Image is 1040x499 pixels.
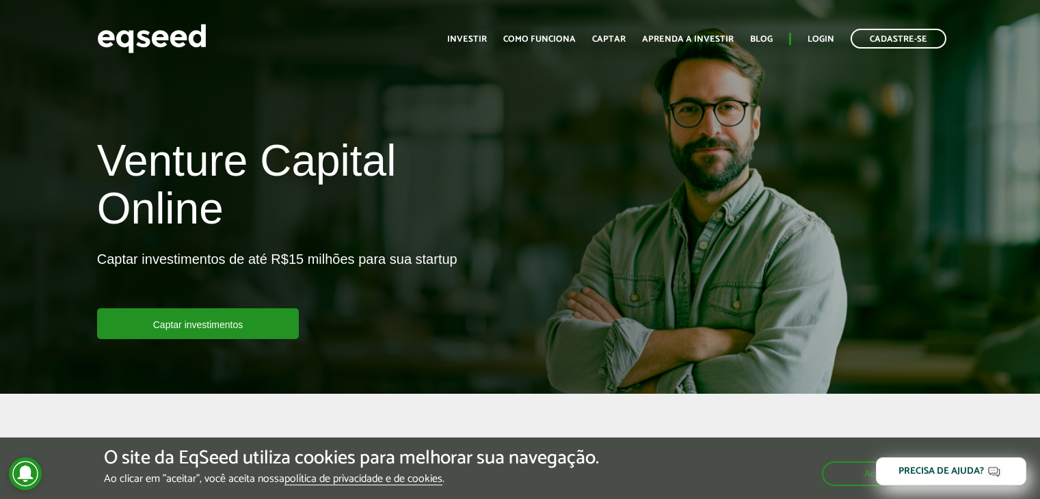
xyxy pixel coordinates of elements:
[750,35,773,44] a: Blog
[503,35,576,44] a: Como funciona
[642,35,734,44] a: Aprenda a investir
[97,251,457,308] p: Captar investimentos de até R$15 milhões para sua startup
[184,435,857,479] h2: Quer saber como seria sua rodada EqSeed?
[104,472,599,485] p: Ao clicar em "aceitar", você aceita nossa .
[808,35,834,44] a: Login
[592,35,626,44] a: Captar
[97,308,299,339] a: Captar investimentos
[104,448,599,469] h5: O site da EqSeed utiliza cookies para melhorar sua navegação.
[851,29,946,49] a: Cadastre-se
[447,35,487,44] a: Investir
[97,21,206,57] img: EqSeed
[97,137,510,240] h1: Venture Capital Online
[822,461,936,486] button: Aceitar
[284,474,442,485] a: política de privacidade e de cookies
